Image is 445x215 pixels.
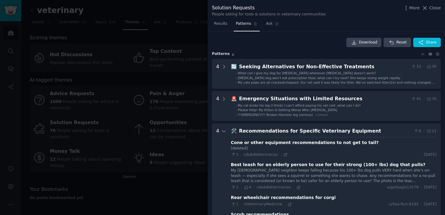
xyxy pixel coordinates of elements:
div: - [236,103,237,107]
span: My cat broke his leg (I think) I can’t afford paying his vet cost ,what can I do? [238,104,361,107]
span: Please Help! My Kitten Is Getting Worse After [MEDICAL_DATA] [238,108,337,112]
span: 30 [427,64,437,69]
span: u/garbagio13579 [387,185,419,190]
span: 4 [244,185,251,190]
div: My [DEMOGRAPHIC_DATA] neighbor keeps falling because his 100+ lbs dog pulls VERY hard when she’s ... [231,168,437,184]
span: · [421,185,422,190]
a: Download [346,38,382,47]
span: · [423,129,424,134]
a: Results [212,19,229,31]
div: Cone or other equipment recommendations to not get to tail? [231,140,379,146]
div: 4 [216,95,219,117]
span: r/AskAVeterinarian [257,185,291,189]
span: Close [429,5,441,11]
span: · [423,96,424,102]
span: Reset [396,40,407,45]
button: More [403,5,420,11]
span: 11 [427,129,437,134]
span: Download [359,40,377,45]
div: 4 [216,63,219,85]
span: Share [426,40,437,45]
span: · [284,202,285,207]
span: 🛠️ [231,128,237,134]
span: Pattern s [212,51,230,57]
div: Solution Requests [212,4,326,12]
div: - [236,71,237,75]
span: 🔄 [231,64,237,69]
span: 1 [231,185,239,190]
div: Seeking Alternatives for Non-Effective Treatments [239,63,409,71]
a: Patterns [234,19,259,31]
span: 35 [427,96,437,102]
span: Results [214,21,227,27]
div: [deleted] [231,146,437,151]
span: r/VeterinaryMedicine [244,202,282,206]
div: - [236,76,237,80]
span: My cats paws are all cracked/chapped. Our vet said it was likely the litter. We’ve switched litte... [238,81,435,93]
button: Share [413,38,441,47]
span: 🚨 [231,96,237,101]
span: [MEDICAL_DATA] dog won’t eat prescription food, what can I try next? She keeps losing weight rapidly [238,76,400,80]
span: Ask [266,21,273,27]
span: 1 [231,202,239,207]
span: · [423,64,424,69]
span: [DATE] [424,202,437,207]
span: 41 [411,96,421,102]
span: [DATE] [424,152,437,158]
button: Reset [384,38,411,47]
span: What can I give my dog for [MEDICAL_DATA] whenever [MEDICAL_DATA] doesn't work? [238,71,376,75]
span: · [280,152,281,157]
span: r/AskAVeterinarian [244,152,278,157]
div: - [236,80,237,85]
span: · [241,202,242,207]
span: !!!EMERGENCY!!! Broken Hamster leg (serious) [238,113,313,117]
div: Emergency Situations with Limited Resources [239,95,409,103]
span: + 1 more [315,113,328,117]
span: · [421,152,422,158]
span: Patterns [236,21,251,27]
span: · [241,152,242,157]
span: 1 [231,152,239,158]
div: People asking for tools & solutions in veterinary communities [212,12,326,17]
span: · [293,185,294,190]
div: Recommendations for Specific Veterinary Equipment [239,127,411,135]
a: Ask [264,19,281,31]
span: [DATE] [424,185,437,190]
span: · [421,202,422,207]
button: Close [422,5,441,11]
span: u/Sea-Run-6185 [389,202,418,207]
div: - [236,108,237,112]
span: 8 [414,129,421,134]
span: · [253,185,254,190]
div: Best leash for an elderly person to use for their strong (100+ lbs) dog that pulls? [231,162,426,168]
span: 6 [232,53,234,56]
div: - [236,113,237,117]
div: Rear wheelchair recommendations for corgi [231,194,336,201]
span: More [409,5,420,11]
span: · [241,185,242,190]
span: 10 [411,64,421,69]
